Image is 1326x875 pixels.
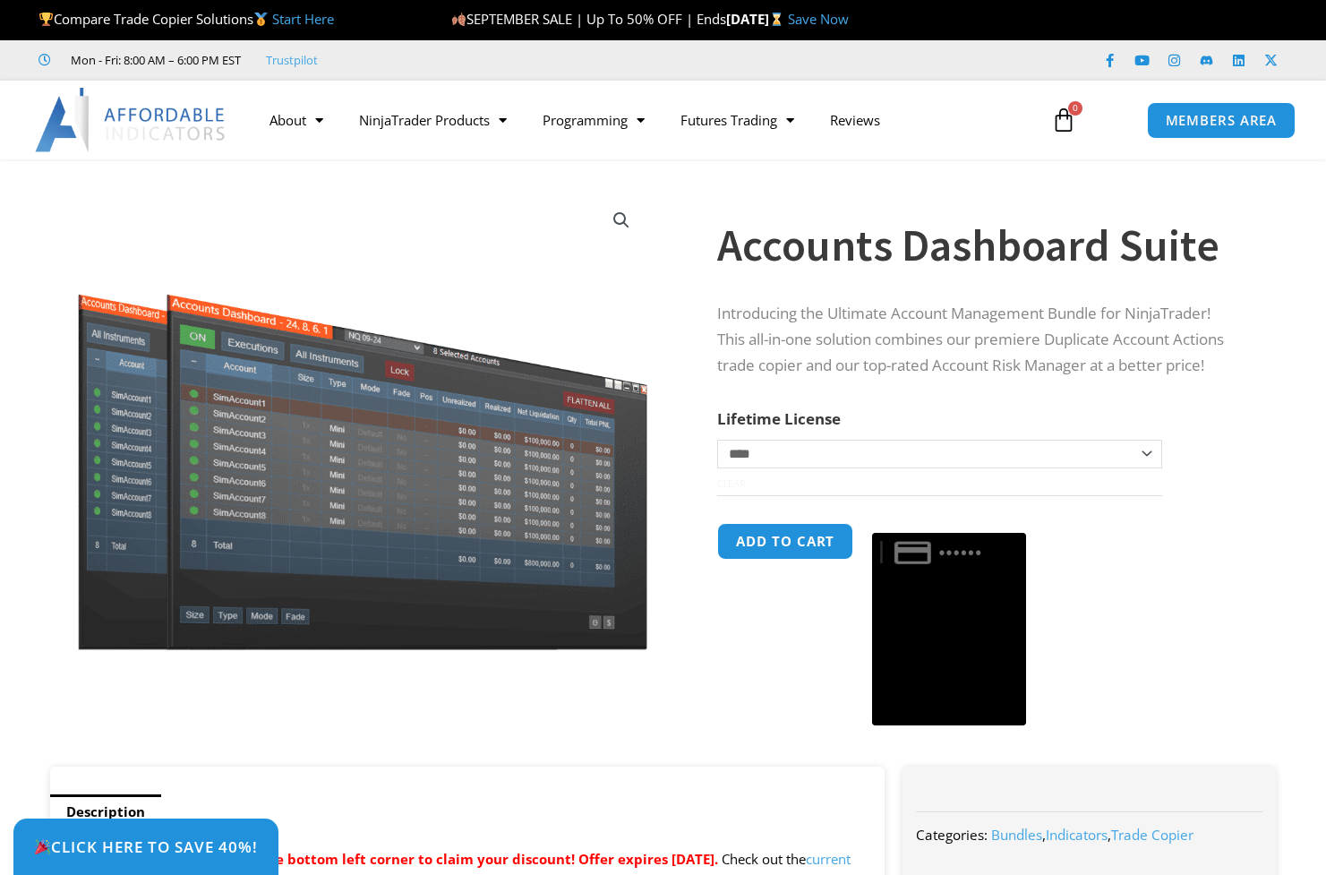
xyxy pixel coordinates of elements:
img: 🏆 [39,13,53,26]
a: MEMBERS AREA [1147,102,1296,139]
span: 0 [1068,101,1082,116]
a: 🎉Click Here to save 40%! [13,819,278,875]
img: 🎉 [35,839,50,854]
a: 0 [1024,94,1103,146]
iframe: Secure payment input frame [868,520,1030,522]
span: Compare Trade Copier Solutions [38,10,334,28]
text: •••••• [940,543,985,562]
p: Introducing the Ultimate Account Management Bundle for NinjaTrader! This all-in-one solution comb... [717,301,1240,379]
a: Reviews [812,99,898,141]
a: Description [50,794,161,829]
span: SEPTEMBER SALE | Up To 50% OFF | Ends [451,10,726,28]
a: Programming [525,99,663,141]
a: Start Here [272,10,334,28]
img: LogoAI | Affordable Indicators – NinjaTrader [35,88,227,152]
a: Clear options [717,477,745,490]
a: Save Now [788,10,849,28]
strong: [DATE] [726,10,788,28]
img: 🥇 [254,13,268,26]
label: Lifetime License [717,408,841,429]
button: Add to cart [717,523,853,560]
img: ⌛ [770,13,783,26]
span: Mon - Fri: 8:00 AM – 6:00 PM EST [66,49,241,71]
img: Screenshot 2024-08-26 155710eeeee [75,191,651,650]
a: View full-screen image gallery [605,204,637,236]
button: Buy with GPay [872,533,1026,726]
span: MEMBERS AREA [1166,114,1278,127]
a: NinjaTrader Products [341,99,525,141]
a: Futures Trading [663,99,812,141]
span: Click Here to save 40%! [34,839,258,854]
nav: Menu [252,99,1034,141]
h1: Accounts Dashboard Suite [717,214,1240,277]
img: 🍂 [452,13,466,26]
a: About [252,99,341,141]
a: Trustpilot [266,49,318,71]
